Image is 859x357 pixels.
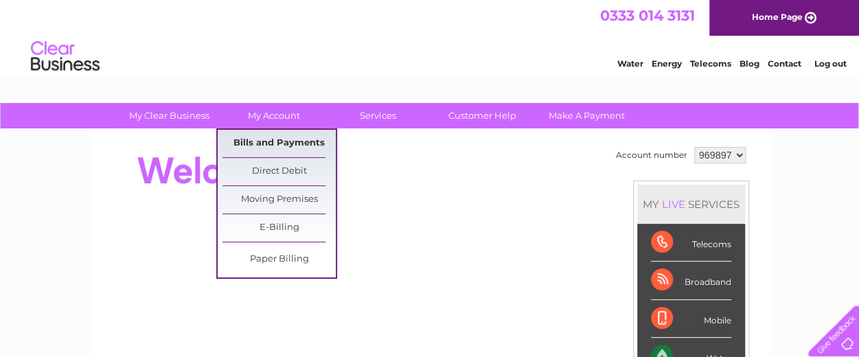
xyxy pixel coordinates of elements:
[217,103,330,128] a: My Account
[612,143,691,167] td: Account number
[30,36,100,78] img: logo.png
[222,186,336,214] a: Moving Premises
[637,185,745,224] div: MY SERVICES
[600,7,695,24] a: 0333 014 3131
[659,198,688,211] div: LIVE
[814,58,846,69] a: Log out
[768,58,801,69] a: Contact
[690,58,731,69] a: Telecoms
[106,8,755,67] div: Clear Business is a trading name of Verastar Limited (registered in [GEOGRAPHIC_DATA] No. 3667643...
[222,130,336,157] a: Bills and Payments
[617,58,643,69] a: Water
[651,224,731,262] div: Telecoms
[113,103,226,128] a: My Clear Business
[651,262,731,299] div: Broadband
[652,58,682,69] a: Energy
[530,103,643,128] a: Make A Payment
[222,246,336,273] a: Paper Billing
[222,214,336,242] a: E-Billing
[321,103,435,128] a: Services
[222,158,336,185] a: Direct Debit
[740,58,759,69] a: Blog
[651,300,731,338] div: Mobile
[426,103,539,128] a: Customer Help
